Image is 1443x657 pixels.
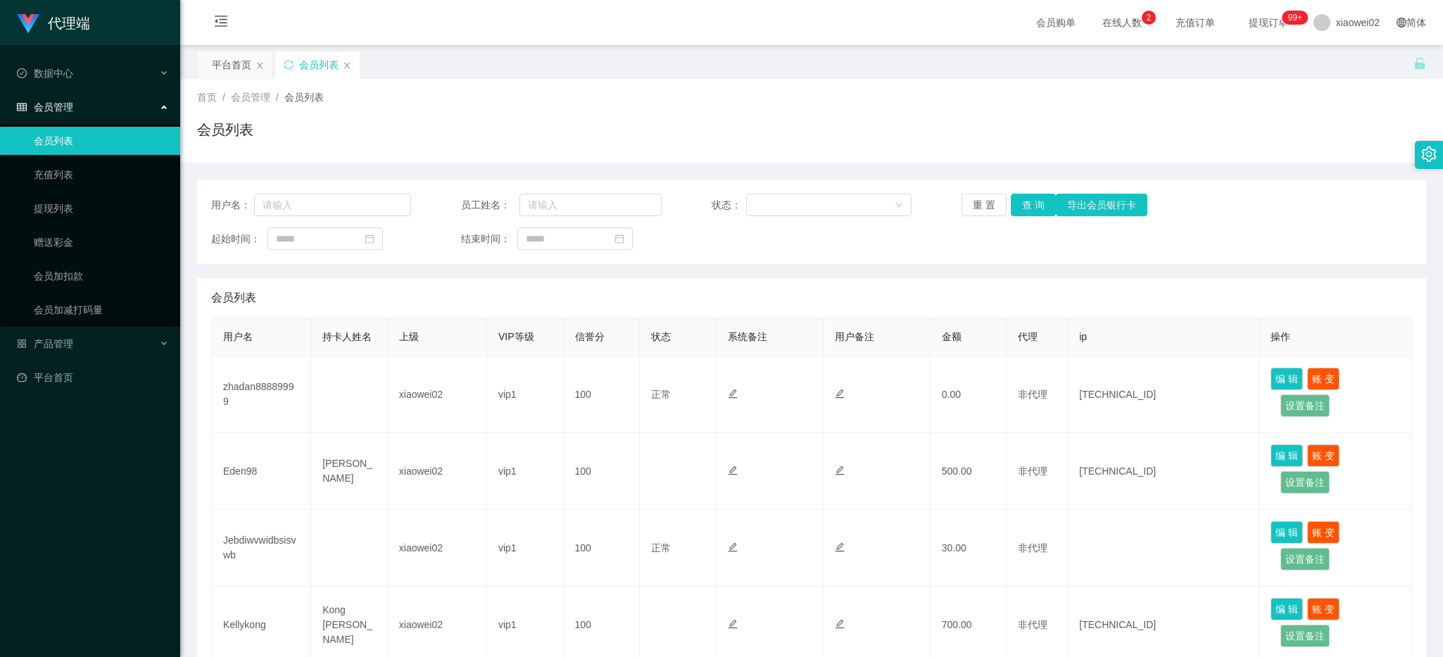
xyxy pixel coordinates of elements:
span: 金额 [942,331,962,342]
span: 正常 [651,542,671,553]
i: 图标: sync [284,60,294,70]
div: 平台首页 [212,51,251,78]
button: 重 置 [962,194,1007,216]
td: 30.00 [931,510,1007,587]
span: ip [1079,331,1087,342]
i: 图标: edit [835,389,845,399]
span: 代理 [1018,331,1038,342]
span: 员工姓名： [461,198,519,213]
span: VIP等级 [498,331,534,342]
td: Jebdiwvwidbsisvwb [212,510,311,587]
p: 2 [1146,11,1151,25]
span: 操作 [1271,331,1290,342]
i: 图标: check-circle-o [17,68,27,78]
button: 设置备注 [1280,548,1330,570]
i: 图标: menu-fold [197,1,245,46]
span: 系统备注 [728,331,767,342]
span: 用户名 [223,331,253,342]
span: 在线人数 [1095,18,1149,27]
a: 会员加扣款 [34,262,169,290]
i: 图标: close [256,61,264,70]
span: 非代理 [1018,465,1047,477]
i: 图标: edit [728,542,738,552]
i: 图标: close [343,61,351,70]
input: 请输入 [254,194,411,216]
span: 非代理 [1018,389,1047,400]
button: 设置备注 [1280,625,1330,647]
span: / [222,92,225,103]
td: xiaowei02 [388,510,487,587]
button: 编 辑 [1271,521,1303,544]
h1: 会员列表 [197,119,253,140]
td: [TECHNICAL_ID] [1068,356,1259,433]
td: [TECHNICAL_ID] [1068,433,1259,510]
a: 会员列表 [34,127,169,155]
span: 结束时间： [461,232,517,246]
span: 非代理 [1018,619,1047,630]
i: 图标: edit [835,542,845,552]
sup: 2 [1142,11,1156,25]
span: 产品管理 [17,338,73,349]
span: 上级 [399,331,419,342]
i: 图标: unlock [1413,57,1426,70]
a: 代理端 [17,17,90,28]
span: 用户名： [211,198,254,213]
td: 100 [564,433,641,510]
td: Eden98 [212,433,311,510]
span: 用户备注 [835,331,874,342]
span: 充值订单 [1168,18,1222,27]
span: 非代理 [1018,542,1047,553]
span: 会员管理 [231,92,270,103]
td: 500.00 [931,433,1007,510]
td: [PERSON_NAME] [311,433,388,510]
div: 会员列表 [299,51,339,78]
a: 图标: dashboard平台首页 [17,363,169,392]
span: 提现订单 [1242,18,1295,27]
input: 请输入 [519,194,662,216]
td: zhadan88889999 [212,356,311,433]
a: 赠送彩金 [34,228,169,256]
i: 图标: down [895,201,903,211]
span: 信誉分 [575,331,605,342]
span: 正常 [651,389,671,400]
button: 导出会员银行卡 [1056,194,1147,216]
i: 图标: calendar [615,234,624,244]
button: 账 变 [1307,368,1340,390]
td: xiaowei02 [388,433,487,510]
span: 持卡人姓名 [322,331,372,342]
button: 设置备注 [1280,394,1330,417]
i: 图标: appstore-o [17,339,27,349]
i: 图标: edit [835,465,845,475]
button: 账 变 [1307,444,1340,467]
button: 编 辑 [1271,598,1303,620]
h1: 代理端 [48,1,90,46]
td: 0.00 [931,356,1007,433]
button: 查 询 [1011,194,1056,216]
span: 起始时间： [211,232,267,246]
button: 编 辑 [1271,368,1303,390]
img: logo.9652507e.png [17,14,39,34]
td: 100 [564,356,641,433]
td: vip1 [487,510,564,587]
button: 设置备注 [1280,471,1330,494]
span: 会员管理 [17,101,73,113]
i: 图标: setting [1421,146,1437,162]
span: / [276,92,279,103]
i: 图标: table [17,102,27,112]
i: 图标: calendar [365,234,374,244]
span: 状态： [712,198,747,213]
i: 图标: edit [728,389,738,399]
i: 图标: edit [728,465,738,475]
a: 充值列表 [34,161,169,189]
td: vip1 [487,356,564,433]
td: xiaowei02 [388,356,487,433]
span: 状态 [651,331,671,342]
a: 提现列表 [34,194,169,223]
span: 首页 [197,92,217,103]
td: vip1 [487,433,564,510]
button: 编 辑 [1271,444,1303,467]
button: 账 变 [1307,521,1340,544]
a: 会员加减打码量 [34,296,169,324]
button: 账 变 [1307,598,1340,620]
i: 图标: global [1397,18,1406,27]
